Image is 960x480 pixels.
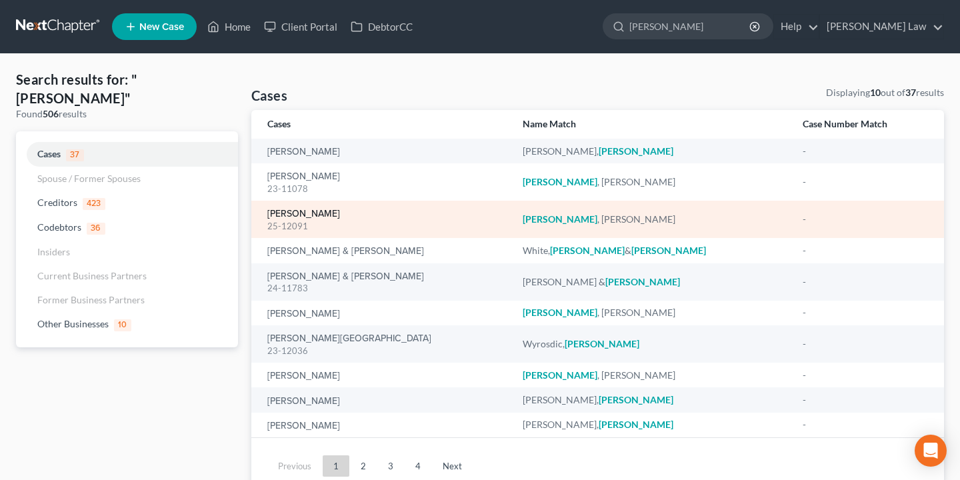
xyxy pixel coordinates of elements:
[523,145,781,158] div: [PERSON_NAME],
[870,87,881,98] strong: 10
[803,175,928,189] div: -
[350,455,377,477] a: 2
[599,145,673,157] em: [PERSON_NAME]
[523,418,781,431] div: [PERSON_NAME],
[523,393,781,407] div: [PERSON_NAME],
[267,220,501,233] div: 25-12091
[523,213,781,226] div: , [PERSON_NAME]
[523,306,781,319] div: , [PERSON_NAME]
[905,87,916,98] strong: 37
[523,175,781,189] div: , [PERSON_NAME]
[523,337,781,351] div: Wyrosdic,
[16,288,238,312] a: Former Business Partners
[267,309,340,319] a: [PERSON_NAME]
[826,86,944,99] div: Displaying out of results
[87,223,105,235] span: 36
[16,215,238,240] a: Codebtors36
[43,108,59,119] strong: 506
[523,307,597,318] em: [PERSON_NAME]
[66,149,84,161] span: 37
[599,419,673,430] em: [PERSON_NAME]
[432,455,473,477] a: Next
[523,369,597,381] em: [PERSON_NAME]
[523,176,597,187] em: [PERSON_NAME]
[251,110,512,139] th: Cases
[16,167,238,191] a: Spouse / Former Spouses
[405,455,431,477] a: 4
[523,244,781,257] div: White, &
[37,246,70,257] span: Insiders
[915,435,947,467] div: Open Intercom Messenger
[323,455,349,477] a: 1
[37,270,147,281] span: Current Business Partners
[16,191,238,215] a: Creditors423
[16,107,238,121] div: Found results
[803,145,928,158] div: -
[267,147,340,157] a: [PERSON_NAME]
[251,86,287,105] h4: Cases
[523,369,781,382] div: , [PERSON_NAME]
[267,247,424,256] a: [PERSON_NAME] & [PERSON_NAME]
[803,337,928,351] div: -
[267,172,340,181] a: [PERSON_NAME]
[37,173,141,184] span: Spouse / Former Spouses
[803,244,928,257] div: -
[599,394,673,405] em: [PERSON_NAME]
[16,70,238,107] h4: Search results for: "[PERSON_NAME]"
[803,306,928,319] div: -
[267,397,340,406] a: [PERSON_NAME]
[792,110,944,139] th: Case Number Match
[344,15,419,39] a: DebtorCC
[267,183,501,195] div: 23-11078
[37,294,145,305] span: Former Business Partners
[629,14,751,39] input: Search by name...
[267,421,340,431] a: [PERSON_NAME]
[267,209,340,219] a: [PERSON_NAME]
[267,282,501,295] div: 24-11783
[16,312,238,337] a: Other Businesses10
[377,455,404,477] a: 3
[803,213,928,226] div: -
[114,319,131,331] span: 10
[774,15,819,39] a: Help
[267,334,431,343] a: [PERSON_NAME][GEOGRAPHIC_DATA]
[523,213,597,225] em: [PERSON_NAME]
[267,345,501,357] div: 23-12036
[37,148,61,159] span: Cases
[37,318,109,329] span: Other Businesses
[201,15,257,39] a: Home
[37,221,81,233] span: Codebtors
[267,371,340,381] a: [PERSON_NAME]
[257,15,344,39] a: Client Portal
[16,142,238,167] a: Cases37
[803,393,928,407] div: -
[605,276,680,287] em: [PERSON_NAME]
[803,418,928,431] div: -
[803,369,928,382] div: -
[16,264,238,288] a: Current Business Partners
[16,240,238,264] a: Insiders
[565,338,639,349] em: [PERSON_NAME]
[550,245,625,256] em: [PERSON_NAME]
[267,272,424,281] a: [PERSON_NAME] & [PERSON_NAME]
[512,110,792,139] th: Name Match
[803,275,928,289] div: -
[523,275,781,289] div: [PERSON_NAME] &
[820,15,943,39] a: [PERSON_NAME] Law
[83,198,105,210] span: 423
[139,22,184,32] span: New Case
[37,197,77,208] span: Creditors
[631,245,706,256] em: [PERSON_NAME]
